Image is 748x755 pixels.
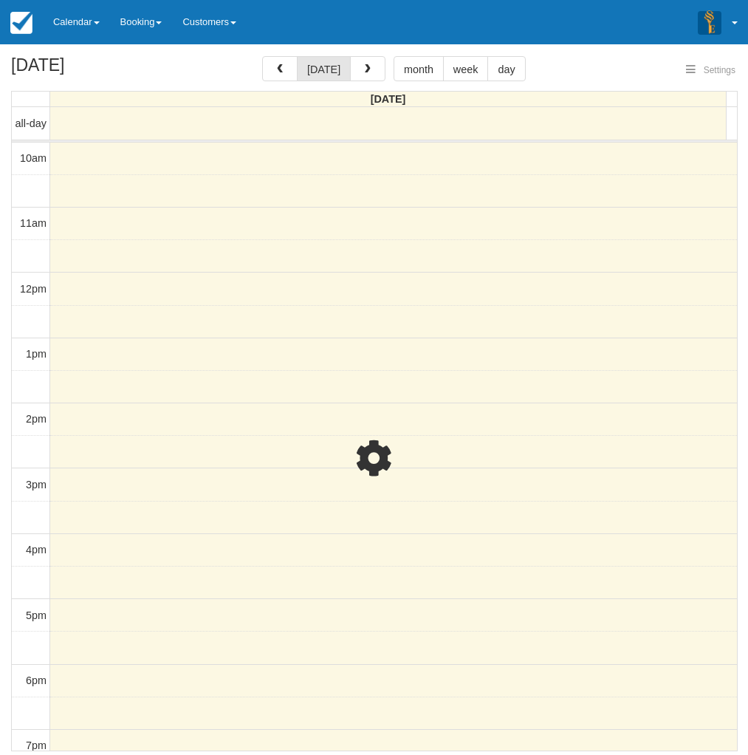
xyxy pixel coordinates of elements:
button: day [487,56,525,81]
span: 4pm [26,544,47,556]
span: 2pm [26,413,47,425]
span: 11am [20,217,47,229]
span: 7pm [26,739,47,751]
span: 5pm [26,609,47,621]
span: 3pm [26,479,47,491]
img: A3 [698,10,721,34]
button: week [443,56,489,81]
span: 12pm [20,283,47,295]
span: Settings [704,65,735,75]
h2: [DATE] [11,56,198,83]
span: all-day [16,117,47,129]
img: checkfront-main-nav-mini-logo.png [10,12,32,34]
button: Settings [677,60,744,81]
button: month [394,56,444,81]
span: [DATE] [371,93,406,105]
span: 10am [20,152,47,164]
span: 6pm [26,674,47,686]
button: [DATE] [297,56,351,81]
span: 1pm [26,348,47,360]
